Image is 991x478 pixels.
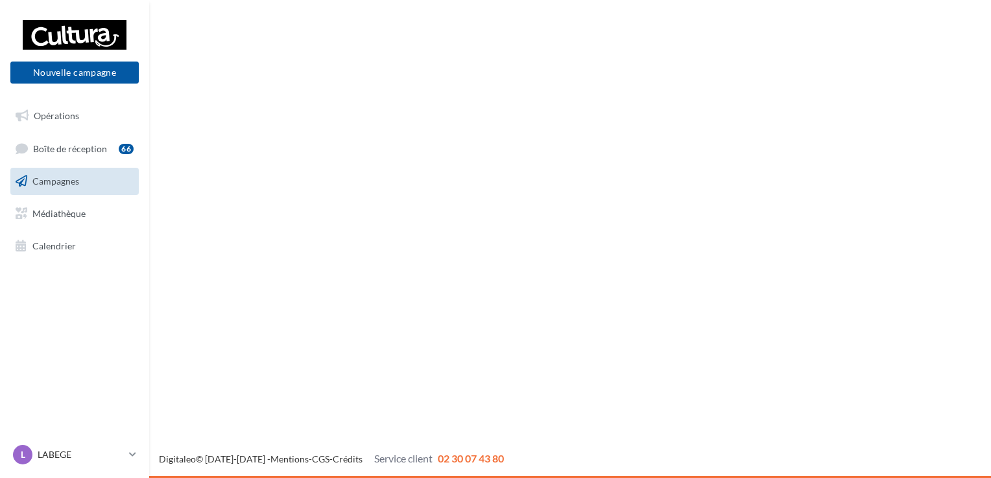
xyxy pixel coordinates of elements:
span: Campagnes [32,176,79,187]
a: Crédits [333,453,363,464]
span: Médiathèque [32,208,86,219]
a: Boîte de réception66 [8,135,141,163]
p: LABEGE [38,448,124,461]
span: L [21,448,25,461]
a: Calendrier [8,233,141,260]
a: Médiathèque [8,200,141,227]
button: Nouvelle campagne [10,62,139,84]
span: Calendrier [32,240,76,251]
a: Opérations [8,102,141,130]
span: © [DATE]-[DATE] - - - [159,453,504,464]
a: CGS [312,453,329,464]
a: Digitaleo [159,453,196,464]
span: Opérations [34,110,79,121]
span: 02 30 07 43 80 [438,452,504,464]
a: Campagnes [8,168,141,195]
a: Mentions [270,453,309,464]
span: Service client [374,452,433,464]
span: Boîte de réception [33,142,107,154]
div: 66 [119,144,134,154]
a: L LABEGE [10,442,139,467]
